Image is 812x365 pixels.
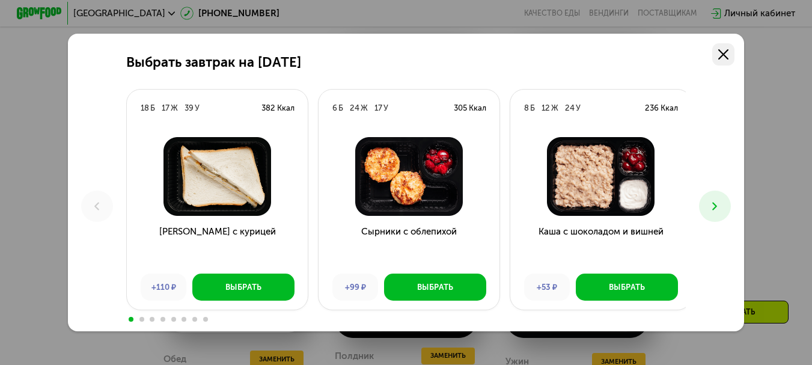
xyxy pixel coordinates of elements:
div: Б [530,103,535,114]
div: +110 ₽ [141,274,187,301]
div: Б [150,103,155,114]
div: 24 [350,103,359,114]
div: У [195,103,200,114]
div: 382 Ккал [261,103,295,114]
h3: Каша с шоколадом и вишней [510,225,691,266]
div: 236 Ккал [645,103,678,114]
div: 17 [162,103,169,114]
div: Выбрать [225,282,261,293]
div: Выбрать [417,282,453,293]
img: Каша с шоколадом и вишней [519,137,682,216]
h2: Выбрать завтрак на [DATE] [126,55,301,70]
div: Ж [551,103,558,114]
button: Выбрать [576,274,678,301]
div: Выбрать [609,282,645,293]
img: Сэндвич с курицей [136,137,299,216]
div: 17 [374,103,382,114]
div: 18 [141,103,149,114]
button: Выбрать [192,274,295,301]
div: Б [338,103,343,114]
div: 6 [332,103,337,114]
div: Ж [361,103,368,114]
div: 8 [524,103,529,114]
div: +53 ₽ [524,274,570,301]
div: 24 [565,103,575,114]
div: 12 [542,103,550,114]
div: У [576,103,581,114]
h3: [PERSON_NAME] с курицей [127,225,308,266]
button: Выбрать [384,274,486,301]
div: 305 Ккал [454,103,486,114]
div: Ж [171,103,178,114]
div: У [383,103,388,114]
h3: Сырники с облепихой [319,225,499,266]
div: 39 [185,103,194,114]
div: +99 ₽ [332,274,379,301]
img: Сырники с облепихой [328,137,490,216]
